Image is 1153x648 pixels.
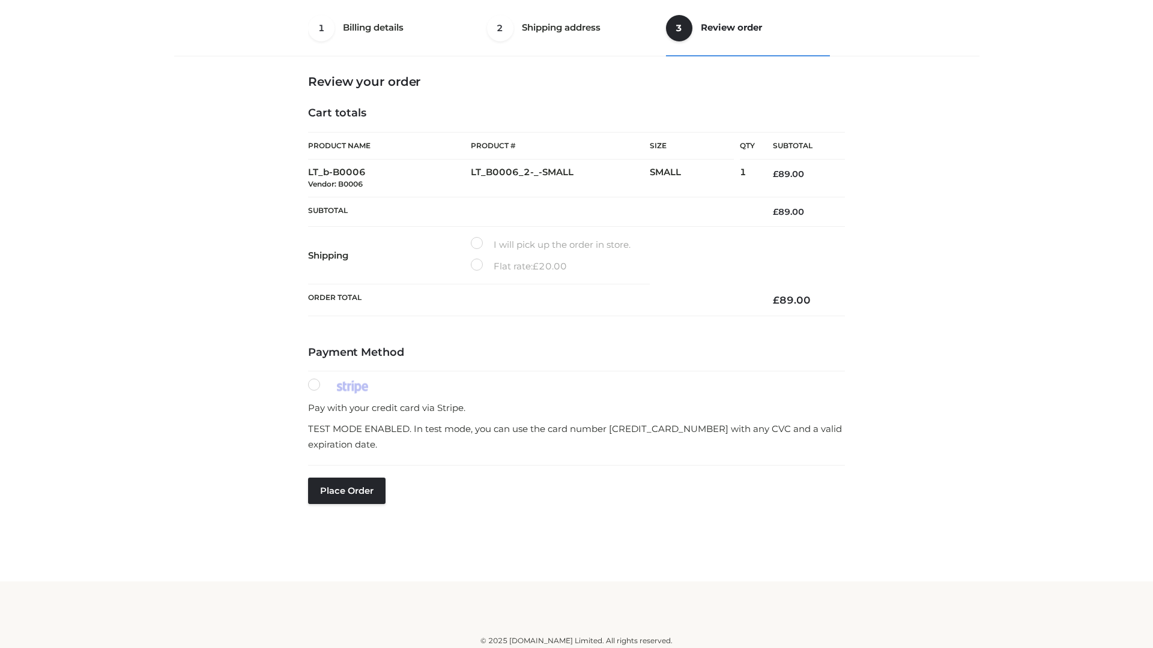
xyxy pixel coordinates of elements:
th: Order Total [308,284,755,316]
button: Place order [308,478,386,504]
h3: Review your order [308,74,845,89]
label: Flat rate: [471,259,567,274]
td: LT_b-B0006 [308,160,471,197]
td: 1 [740,160,755,197]
label: I will pick up the order in store. [471,237,631,253]
h4: Cart totals [308,107,845,120]
th: Shipping [308,227,471,284]
p: Pay with your credit card via Stripe. [308,400,845,416]
bdi: 89.00 [773,169,804,179]
td: LT_B0006_2-_-SMALL [471,160,650,197]
p: TEST MODE ENABLED. In test mode, you can use the card number [CREDIT_CARD_NUMBER] with any CVC an... [308,421,845,452]
th: Product # [471,132,650,160]
div: © 2025 [DOMAIN_NAME] Limited. All rights reserved. [178,635,975,647]
bdi: 89.00 [773,206,804,217]
small: Vendor: B0006 [308,179,363,188]
th: Product Name [308,132,471,160]
th: Qty [740,132,755,160]
bdi: 89.00 [773,294,811,306]
h4: Payment Method [308,346,845,359]
span: £ [533,260,539,272]
span: £ [773,294,779,306]
th: Subtotal [308,197,755,226]
th: Subtotal [755,133,845,160]
bdi: 20.00 [533,260,567,272]
span: £ [773,206,778,217]
span: £ [773,169,778,179]
td: SMALL [650,160,740,197]
th: Size [650,133,734,160]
